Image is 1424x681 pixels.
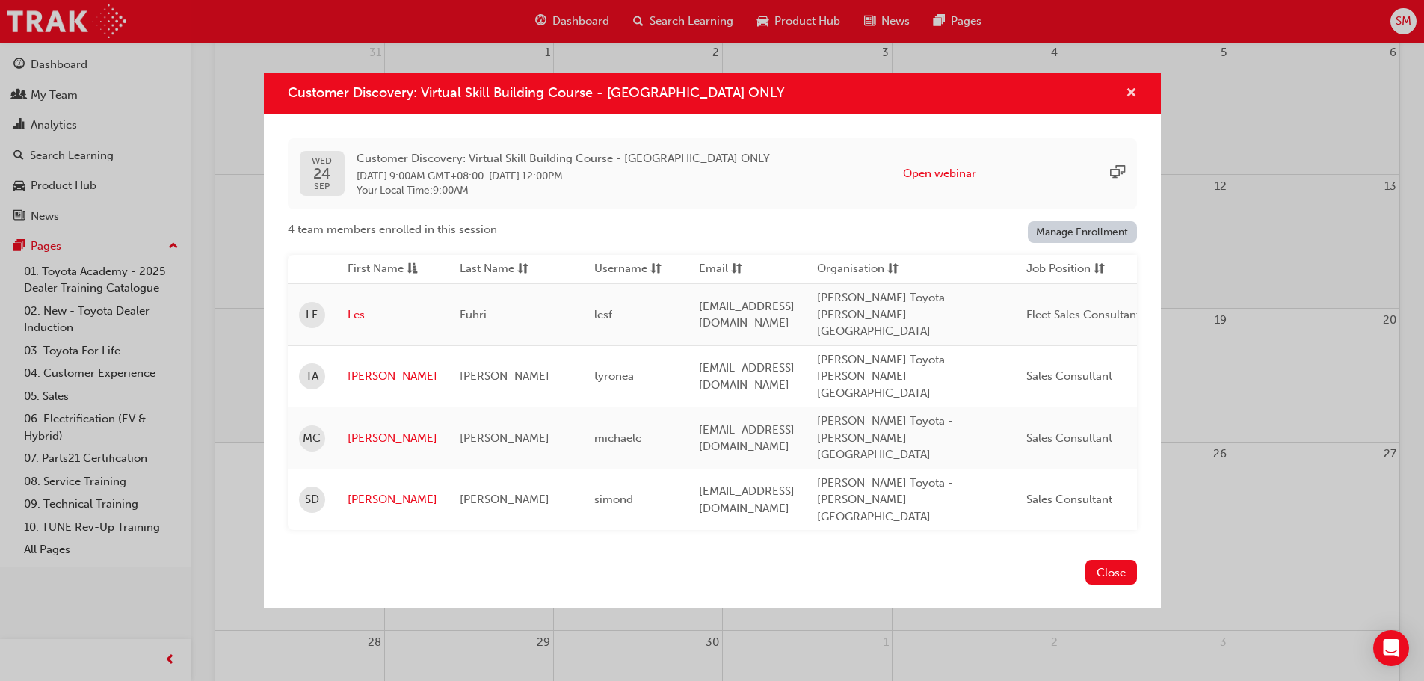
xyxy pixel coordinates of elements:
span: Your Local Time : 9:00AM [357,184,770,197]
span: 24 Sep 2025 12:00PM [489,170,563,182]
span: Sales Consultant [1026,431,1112,445]
button: cross-icon [1126,84,1137,103]
span: michaelc [594,431,641,445]
div: Open Intercom Messenger [1373,630,1409,666]
button: Usernamesorting-icon [594,260,676,279]
span: [PERSON_NAME] [460,493,549,506]
span: SD [305,491,319,508]
span: First Name [348,260,404,279]
a: Manage Enrollment [1028,221,1137,243]
span: [PERSON_NAME] Toyota - [PERSON_NAME][GEOGRAPHIC_DATA] [817,414,953,461]
span: Customer Discovery: Virtual Skill Building Course - [GEOGRAPHIC_DATA] ONLY [288,84,785,101]
span: sessionType_ONLINE_URL-icon [1110,165,1125,182]
span: LF [306,306,318,324]
div: Customer Discovery: Virtual Skill Building Course - WA ONLY [264,73,1161,609]
span: TA [306,368,318,385]
span: Fuhri [460,308,487,321]
a: [PERSON_NAME] [348,491,437,508]
span: SEP [312,182,332,191]
span: Last Name [460,260,514,279]
span: tyronea [594,369,634,383]
span: Email [699,260,728,279]
button: First Nameasc-icon [348,260,430,279]
span: [PERSON_NAME] [460,431,549,445]
span: lesf [594,308,612,321]
div: - [357,150,770,197]
span: sorting-icon [517,260,528,279]
button: Emailsorting-icon [699,260,781,279]
span: [EMAIL_ADDRESS][DOMAIN_NAME] [699,423,795,454]
button: Close [1085,560,1137,585]
span: [EMAIL_ADDRESS][DOMAIN_NAME] [699,300,795,330]
span: WED [312,156,332,166]
span: Organisation [817,260,884,279]
span: sorting-icon [1094,260,1105,279]
span: [EMAIL_ADDRESS][DOMAIN_NAME] [699,361,795,392]
span: MC [303,430,321,447]
span: Customer Discovery: Virtual Skill Building Course - [GEOGRAPHIC_DATA] ONLY [357,150,770,167]
button: Organisationsorting-icon [817,260,899,279]
a: [PERSON_NAME] [348,430,437,447]
span: [EMAIL_ADDRESS][DOMAIN_NAME] [699,484,795,515]
span: cross-icon [1126,87,1137,101]
span: [PERSON_NAME] Toyota - [PERSON_NAME][GEOGRAPHIC_DATA] [817,291,953,338]
a: Les [348,306,437,324]
span: 24 [312,166,332,182]
span: [PERSON_NAME] Toyota - [PERSON_NAME][GEOGRAPHIC_DATA] [817,476,953,523]
span: 24 Sep 2025 9:00AM GMT+08:00 [357,170,484,182]
button: Job Positionsorting-icon [1026,260,1109,279]
span: sorting-icon [887,260,899,279]
a: [PERSON_NAME] [348,368,437,385]
span: Job Position [1026,260,1091,279]
button: Open webinar [903,165,976,182]
span: 4 team members enrolled in this session [288,221,497,238]
span: [PERSON_NAME] Toyota - [PERSON_NAME][GEOGRAPHIC_DATA] [817,353,953,400]
span: Sales Consultant [1026,493,1112,506]
span: Fleet Sales Consultant [1026,308,1140,321]
span: [PERSON_NAME] [460,369,549,383]
span: Username [594,260,647,279]
span: Sales Consultant [1026,369,1112,383]
span: asc-icon [407,260,418,279]
button: Last Namesorting-icon [460,260,542,279]
span: simond [594,493,633,506]
span: sorting-icon [650,260,662,279]
span: sorting-icon [731,260,742,279]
